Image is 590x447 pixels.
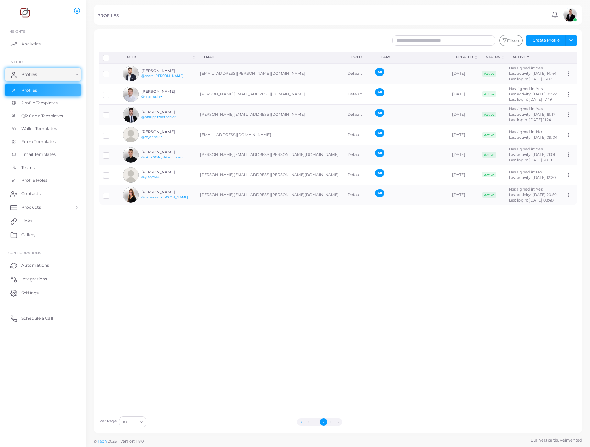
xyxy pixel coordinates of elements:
span: Settings [21,290,39,296]
td: [DATE] [448,145,478,165]
th: Action [561,52,577,63]
span: All [375,149,384,157]
td: [PERSON_NAME][EMAIL_ADDRESS][PERSON_NAME][DOMAIN_NAME] [196,145,344,165]
span: Active [482,152,496,158]
span: Has signed in: Yes [509,187,543,192]
img: avatar [123,187,139,203]
img: avatar [563,8,577,22]
span: Has signed in: Yes [509,106,543,111]
a: Links [5,214,81,228]
td: Default [344,125,371,145]
span: Analytics [21,41,41,47]
span: Active [482,172,496,177]
span: Form Templates [21,139,56,145]
td: Default [344,145,371,165]
span: Profile Templates [21,100,58,106]
a: @philipp.troetschler [141,115,176,119]
img: avatar [123,66,139,81]
a: Form Templates [5,135,81,148]
div: activity [513,55,554,59]
span: Products [21,204,41,210]
span: All [375,109,384,117]
span: Active [482,132,496,138]
a: @marc.[PERSON_NAME] [141,74,183,78]
span: Configurations [8,251,41,255]
span: Business cards. Reinvented. [531,437,582,443]
td: [DATE] [448,104,478,125]
a: Profiles [5,84,81,97]
td: [PERSON_NAME][EMAIL_ADDRESS][PERSON_NAME][DOMAIN_NAME] [196,165,344,185]
div: Search for option [119,416,146,427]
span: Teams [21,164,35,171]
button: Go to previous page [305,418,312,426]
td: [EMAIL_ADDRESS][DOMAIN_NAME] [196,125,344,145]
span: Contacts [21,191,41,197]
img: avatar [123,127,139,142]
span: QR Code Templates [21,113,63,119]
span: Last login: [DATE] 15:07 [509,77,552,81]
h6: [PERSON_NAME] [141,69,192,73]
span: Last activity: [DATE] 12:20 [509,175,556,180]
h6: [PERSON_NAME] [141,190,192,194]
span: Last login: [DATE] 11:24 [509,117,551,122]
span: All [375,129,384,137]
span: Has signed in: No [509,129,542,134]
span: Last login: [DATE] 08:48 [509,198,554,203]
div: Created [456,55,473,59]
h6: [PERSON_NAME] [141,170,192,174]
td: [DATE] [448,125,478,145]
a: Wallet Templates [5,122,81,135]
span: © [94,438,144,444]
span: Schedule a Call [21,315,53,321]
span: Has signed in: Yes [509,66,543,70]
span: Profile Roles [21,177,47,183]
a: Profile Templates [5,96,81,110]
div: User [127,55,192,59]
span: Active [482,192,496,198]
td: [PERSON_NAME][EMAIL_ADDRESS][DOMAIN_NAME] [196,104,344,125]
img: logo [6,7,44,19]
a: Products [5,200,81,214]
td: [EMAIL_ADDRESS][PERSON_NAME][DOMAIN_NAME] [196,63,344,84]
a: Schedule a Call [5,311,81,325]
span: Profiles [21,71,37,78]
span: 2025 [108,438,116,444]
span: All [375,169,384,177]
a: @vanessa.[PERSON_NAME] [141,195,188,199]
img: avatar [123,147,139,163]
span: 10 [123,419,127,426]
div: Roles [351,55,364,59]
td: Default [344,104,371,125]
button: Go to page 2 [320,418,327,426]
h5: PROFILES [97,13,119,18]
span: Automations [21,262,49,268]
td: Default [344,165,371,185]
td: [PERSON_NAME][EMAIL_ADDRESS][PERSON_NAME][DOMAIN_NAME] [196,185,344,205]
td: [DATE] [448,84,478,105]
div: Teams [379,55,441,59]
label: Per Page [99,419,117,424]
h6: [PERSON_NAME] [141,130,192,134]
span: Active [482,71,496,77]
button: Go to page 1 [312,418,320,426]
a: Gallery [5,228,81,242]
span: Last activity: [DATE] 14:44 [509,71,556,76]
td: [DATE] [448,185,478,205]
span: Links [21,218,32,224]
a: @marius.lex [141,94,162,98]
div: Email [204,55,336,59]
span: Has signed in: Yes [509,147,543,151]
div: Status [486,55,500,59]
span: Integrations [21,276,47,282]
h6: [PERSON_NAME] [141,89,192,94]
span: Has signed in: No [509,170,542,174]
span: Email Templates [21,151,56,158]
a: @yi4tgw14 [141,175,159,179]
td: Default [344,63,371,84]
td: Default [344,185,371,205]
a: Settings [5,286,81,300]
ul: Pagination [148,418,491,426]
span: Wallet Templates [21,126,57,132]
a: Email Templates [5,148,81,161]
a: Teams [5,161,81,174]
